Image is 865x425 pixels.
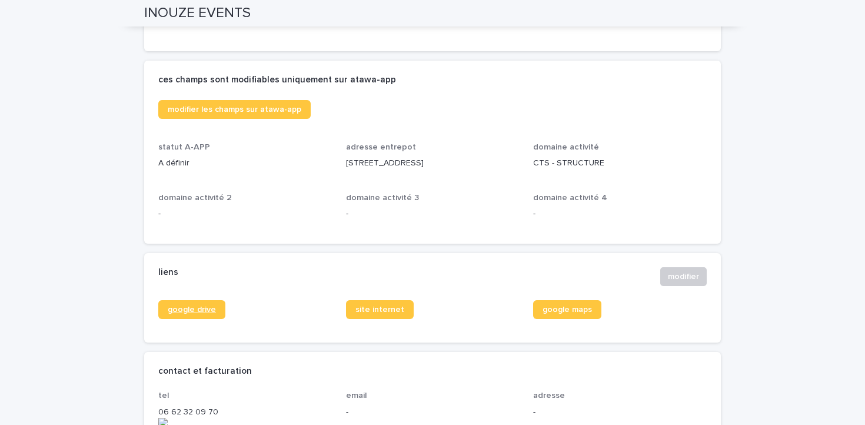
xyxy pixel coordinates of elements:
[533,157,707,170] p: CTS - STRUCTURE
[158,408,218,416] onoff-telecom-ce-phone-number-wrapper: 06 62 32 09 70
[168,306,216,314] span: google drive
[346,143,416,151] span: adresse entrepot
[158,157,332,170] p: A définir
[533,194,607,202] span: domaine activité 4
[346,391,367,400] span: email
[346,406,520,419] p: -
[533,406,707,419] p: -
[158,194,232,202] span: domaine activité 2
[158,100,311,119] a: modifier les champs sur atawa-app
[144,5,251,22] h2: INOUZE EVENTS
[543,306,592,314] span: google maps
[158,75,396,85] h2: ces champs sont modifiables uniquement sur atawa-app
[158,143,210,151] span: statut A-APP
[346,194,419,202] span: domaine activité 3
[168,105,301,114] span: modifier les champs sur atawa-app
[355,306,404,314] span: site internet
[346,157,520,170] p: [STREET_ADDRESS]
[346,300,414,319] a: site internet
[533,391,565,400] span: adresse
[668,271,699,283] span: modifier
[158,208,332,220] p: -
[533,208,707,220] p: -
[158,391,169,400] span: tel
[158,300,225,319] a: google drive
[533,143,599,151] span: domaine activité
[158,267,178,278] h2: liens
[158,366,252,377] h2: contact et facturation
[346,208,520,220] p: -
[660,267,707,286] button: modifier
[533,300,601,319] a: google maps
